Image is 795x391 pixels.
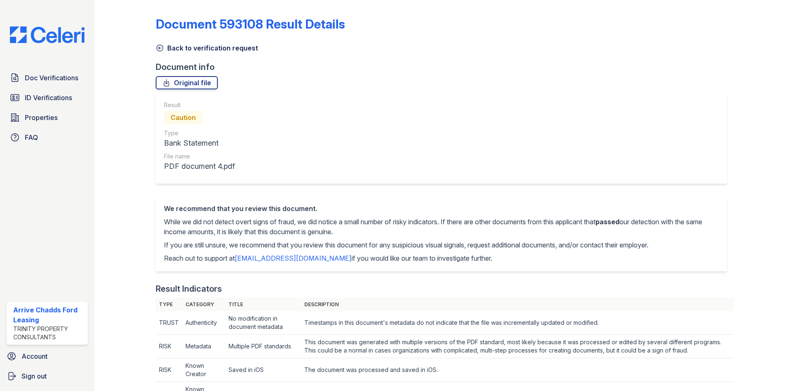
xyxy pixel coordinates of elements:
[182,298,225,311] th: Category
[164,240,719,250] p: If you are still unsure, we recommend that you review this document for any suspicious visual sig...
[301,358,733,382] td: The document was processed and saved in iOS.
[164,253,719,263] p: Reach out to support at if you would like our team to investigate further.
[156,76,218,89] a: Original file
[156,358,182,382] td: RISK
[182,358,225,382] td: Known Creator
[225,358,301,382] td: Saved in iOS
[301,298,733,311] th: Description
[225,311,301,335] td: No modification in document metadata
[25,73,78,83] span: Doc Verifications
[156,43,258,53] a: Back to verification request
[164,161,235,172] div: PDF document 4.pdf
[301,311,733,335] td: Timestamps in this document's metadata do not indicate that the file was incrementally updated or...
[164,111,202,124] div: Caution
[156,283,222,295] div: Result Indicators
[22,371,47,381] span: Sign out
[7,70,88,86] a: Doc Verifications
[164,101,235,109] div: Result
[156,17,345,31] a: Document 593108 Result Details
[13,325,84,341] div: Trinity Property Consultants
[164,129,235,137] div: Type
[164,137,235,149] div: Bank Statement
[156,335,182,358] td: RISK
[156,311,182,335] td: TRUST
[22,351,48,361] span: Account
[3,368,91,384] a: Sign out
[25,93,72,103] span: ID Verifications
[225,335,301,358] td: Multiple PDF standards
[595,218,619,226] span: passed
[13,305,84,325] div: Arrive Chadds Ford Leasing
[3,26,91,43] img: CE_Logo_Blue-a8612792a0a2168367f1c8372b55b34899dd931a85d93a1a3d3e32e68fde9ad4.png
[7,129,88,146] a: FAQ
[164,217,719,237] p: While we did not detect overt signs of fraud, we did notice a small number of risky indicators. I...
[225,298,301,311] th: Title
[7,109,88,126] a: Properties
[301,335,733,358] td: This document was generated with multiple versions of the PDF standard, most likely because it wa...
[182,311,225,335] td: Authenticity
[182,335,225,358] td: Metadata
[25,132,38,142] span: FAQ
[7,89,88,106] a: ID Verifications
[156,61,734,73] div: Document info
[25,113,58,122] span: Properties
[156,298,182,311] th: Type
[164,152,235,161] div: File name
[164,204,719,213] div: We recommend that you review this document.
[235,254,352,262] a: [EMAIL_ADDRESS][DOMAIN_NAME]
[3,348,91,365] a: Account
